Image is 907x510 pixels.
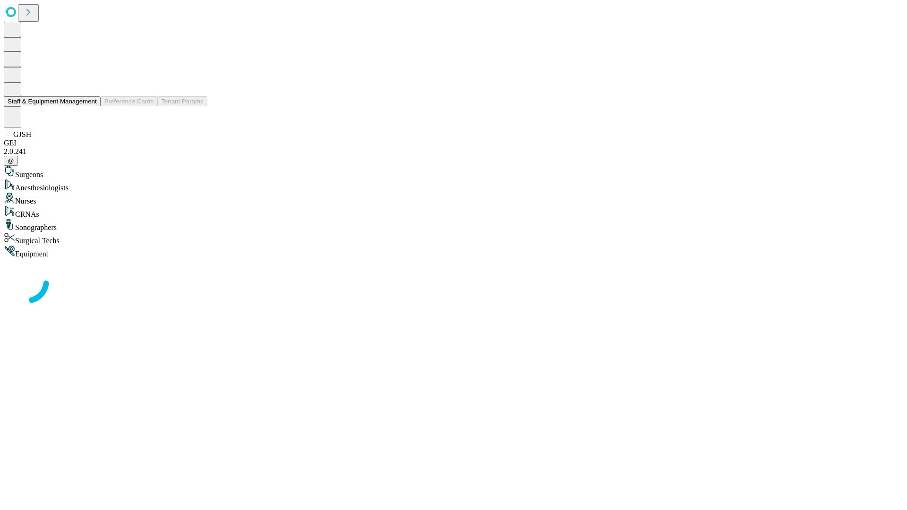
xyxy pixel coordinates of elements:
[157,96,207,106] button: Tenant Params
[4,156,18,166] button: @
[4,147,903,156] div: 2.0.241
[4,192,903,205] div: Nurses
[4,219,903,232] div: Sonographers
[4,96,101,106] button: Staff & Equipment Management
[4,205,903,219] div: CRNAs
[4,245,903,258] div: Equipment
[4,166,903,179] div: Surgeons
[4,179,903,192] div: Anesthesiologists
[101,96,157,106] button: Preference Cards
[13,130,31,138] span: GJSH
[4,232,903,245] div: Surgical Techs
[4,139,903,147] div: GEI
[8,157,14,164] span: @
